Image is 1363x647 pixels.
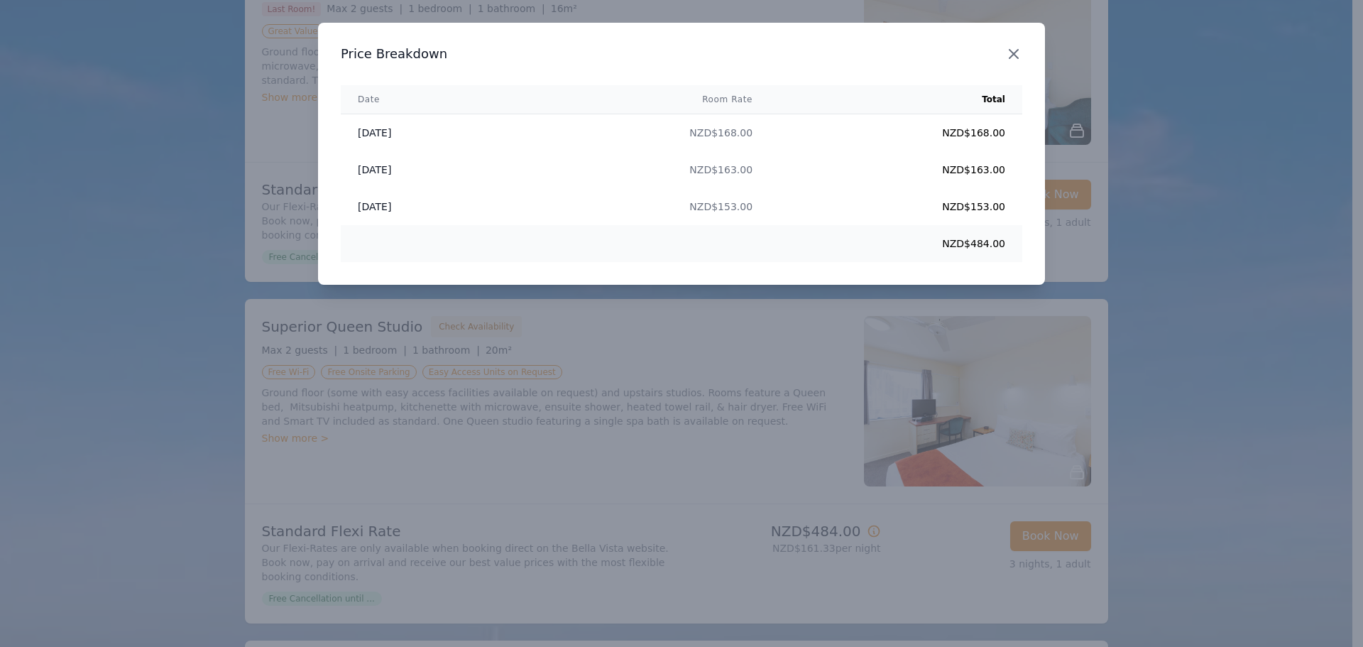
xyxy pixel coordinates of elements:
td: [DATE] [341,151,517,188]
th: Date [341,85,517,114]
td: NZD$163.00 [770,151,1022,188]
th: Room Rate [517,85,770,114]
td: [DATE] [341,188,517,225]
td: NZD$484.00 [770,225,1022,262]
td: NZD$153.00 [770,188,1022,225]
th: Total [770,85,1022,114]
td: NZD$163.00 [517,151,770,188]
td: [DATE] [341,114,517,152]
td: NZD$168.00 [770,114,1022,152]
td: NZD$153.00 [517,188,770,225]
h3: Price Breakdown [341,45,1022,62]
td: NZD$168.00 [517,114,770,152]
